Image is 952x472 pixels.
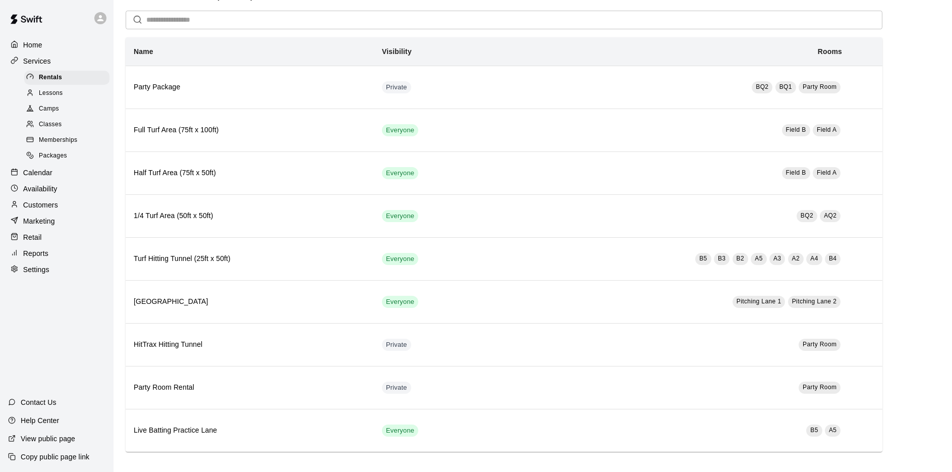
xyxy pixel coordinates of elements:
[23,40,42,50] p: Home
[829,427,836,434] span: A5
[737,298,781,305] span: Pitching Lane 1
[810,427,818,434] span: B5
[382,254,418,264] span: Everyone
[8,246,105,261] a: Reports
[755,255,762,262] span: A5
[382,167,418,179] div: This service is visible to all of your customers
[23,248,48,258] p: Reports
[24,117,114,133] a: Classes
[134,382,366,393] h6: Party Room Rental
[737,255,744,262] span: B2
[382,47,412,56] b: Visibility
[810,255,818,262] span: A4
[382,253,418,265] div: This service is visible to all of your customers
[24,86,109,100] div: Lessons
[786,126,806,133] span: Field B
[829,255,836,262] span: B4
[756,83,768,90] span: BQ2
[126,37,882,452] table: simple table
[792,298,837,305] span: Pitching Lane 2
[382,382,411,394] div: This service is hidden, and can only be accessed via a direct link
[23,56,51,66] p: Services
[134,339,366,350] h6: HitTrax Hitting Tunnel
[23,168,52,178] p: Calendar
[382,339,411,351] div: This service is hidden, and can only be accessed via a direct link
[792,255,800,262] span: A2
[803,83,836,90] span: Party Room
[39,104,59,114] span: Camps
[24,70,114,85] a: Rentals
[23,232,42,242] p: Retail
[39,120,62,130] span: Classes
[803,341,836,348] span: Party Room
[24,102,109,116] div: Camps
[8,165,105,180] a: Calendar
[24,133,109,147] div: Memberships
[134,168,366,179] h6: Half Turf Area (75ft x 50ft)
[8,37,105,53] a: Home
[134,82,366,93] h6: Party Package
[8,181,105,196] a: Availability
[134,211,366,222] h6: 1/4 Turf Area (50ft x 50ft)
[779,83,792,90] span: BQ1
[39,73,62,83] span: Rentals
[8,262,105,277] a: Settings
[24,85,114,101] a: Lessons
[699,255,707,262] span: B5
[134,125,366,136] h6: Full Turf Area (75ft x 100ft)
[23,200,58,210] p: Customers
[23,216,55,226] p: Marketing
[21,397,57,407] p: Contact Us
[134,47,153,56] b: Name
[23,184,58,194] p: Availability
[21,434,75,444] p: View public page
[786,169,806,176] span: Field B
[21,452,89,462] p: Copy public page link
[23,265,49,275] p: Settings
[24,149,109,163] div: Packages
[382,83,411,92] span: Private
[382,126,418,135] span: Everyone
[39,88,63,98] span: Lessons
[8,197,105,213] a: Customers
[382,210,418,222] div: This service is visible to all of your customers
[382,212,418,221] span: Everyone
[24,101,114,117] a: Camps
[382,383,411,393] span: Private
[8,230,105,245] a: Retail
[803,384,836,391] span: Party Room
[382,296,418,308] div: This service is visible to all of your customers
[39,135,77,145] span: Memberships
[718,255,725,262] span: B3
[24,133,114,148] a: Memberships
[24,118,109,132] div: Classes
[824,212,836,219] span: AQ2
[382,124,418,136] div: This service is visible to all of your customers
[817,126,837,133] span: Field A
[382,425,418,437] div: This service is visible to all of your customers
[382,340,411,350] span: Private
[818,47,842,56] b: Rooms
[382,81,411,93] div: This service is hidden, and can only be accessed via a direct link
[134,253,366,265] h6: Turf Hitting Tunnel (25ft x 50ft)
[382,297,418,307] span: Everyone
[134,425,366,436] h6: Live Batting Practice Lane
[134,296,366,307] h6: [GEOGRAPHIC_DATA]
[382,426,418,436] span: Everyone
[24,148,114,164] a: Packages
[21,415,59,426] p: Help Center
[8,54,105,69] a: Services
[8,214,105,229] a: Marketing
[801,212,813,219] span: BQ2
[382,169,418,178] span: Everyone
[817,169,837,176] span: Field A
